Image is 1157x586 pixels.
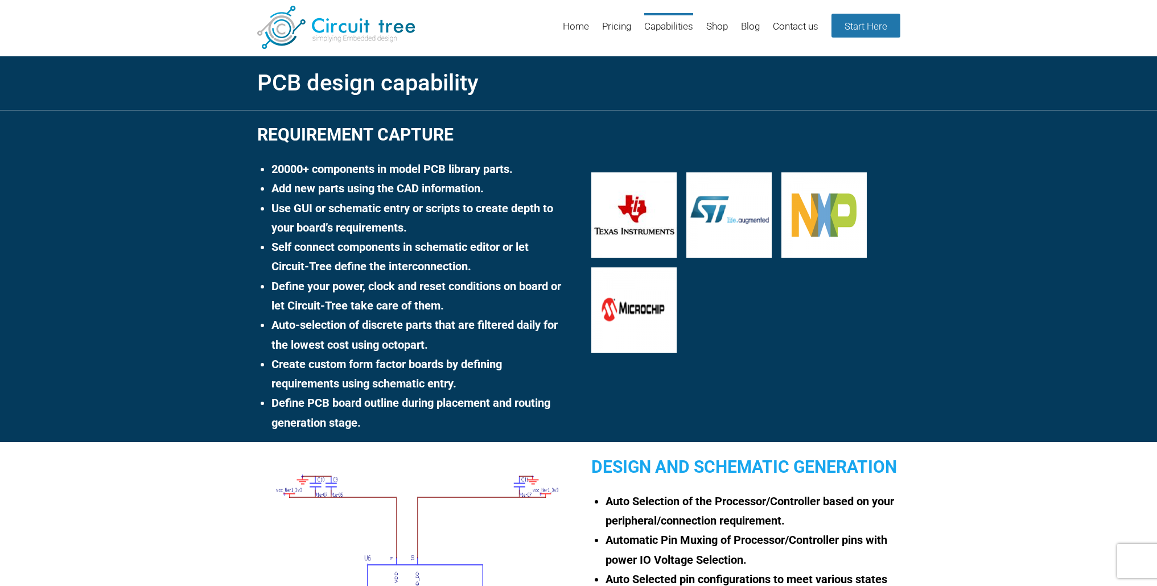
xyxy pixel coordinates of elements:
[257,66,900,100] h1: PCB design capability
[831,14,900,38] a: Start Here
[257,120,566,149] h2: Requirement Capture
[602,13,631,50] a: Pricing
[271,393,566,432] li: Define PCB board outline during placement and routing generation stage.
[271,199,566,238] li: Use GUI or schematic entry or scripts to create depth to your board’s requirements.
[271,315,566,354] li: Auto-selection of discrete parts that are filtered daily for the lowest cost using octopart.
[606,492,900,531] li: Auto Selection of the Processor/Controller based on your peripheral/connection requirement.
[271,179,566,198] li: Add new parts using the CAD information.
[271,354,566,394] li: Create custom form factor boards by defining requirements using schematic entry.
[591,452,900,481] h2: Design and Schematic Generation
[706,13,728,50] a: Shop
[606,530,900,570] li: Automatic Pin Muxing of Processor/Controller pins with power IO Voltage Selection.
[257,6,415,49] img: Circuit Tree
[773,13,818,50] a: Contact us
[271,277,566,316] li: Define your power, clock and reset conditions on board or let Circuit-Tree take care of them.
[563,13,589,50] a: Home
[741,13,760,50] a: Blog
[271,159,566,179] li: 20000+ components in model PCB library parts.
[271,237,566,277] li: Self connect components in schematic editor or let Circuit-Tree define the interconnection.
[644,13,693,50] a: Capabilities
